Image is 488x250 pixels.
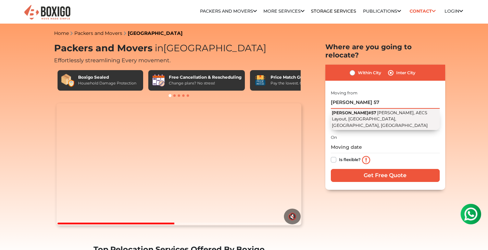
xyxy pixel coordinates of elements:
[128,30,183,36] a: [GEOGRAPHIC_DATA]
[78,80,136,86] div: Household Damage Protection
[263,9,304,14] a: More services
[363,9,401,14] a: Publications
[325,43,445,59] h2: Where are you going to relocate?
[7,7,21,21] img: whatsapp-icon.svg
[200,9,257,14] a: Packers and Movers
[23,4,71,21] img: Boxigo
[253,74,267,87] img: Price Match Guarantee
[331,134,337,141] label: On
[362,156,370,164] img: info
[78,74,136,80] div: Boxigo Sealed
[331,109,440,130] button: [PERSON_NAME]#57 [PERSON_NAME], AECS Layout, [GEOGRAPHIC_DATA], [GEOGRAPHIC_DATA], [GEOGRAPHIC_DATA]
[396,69,415,77] label: Inter City
[155,42,163,54] span: in
[54,43,304,54] h1: Packers and Movers
[311,9,356,14] a: Storage Services
[284,209,301,224] button: 🔇
[169,74,241,80] div: Free Cancellation & Rescheduling
[331,97,440,109] input: Select Building or Nearest Landmark
[339,156,361,163] label: Is flexible?
[57,103,301,226] video: Your browser does not support the video tag.
[332,110,428,128] span: [PERSON_NAME], AECS Layout, [GEOGRAPHIC_DATA], [GEOGRAPHIC_DATA], [GEOGRAPHIC_DATA]
[271,80,323,86] div: Pay the lowest. Guaranteed!
[408,6,438,16] a: Contact
[331,90,358,96] label: Moving from
[61,74,75,87] img: Boxigo Sealed
[152,42,266,54] span: [GEOGRAPHIC_DATA]
[358,69,381,77] label: Within City
[331,141,440,153] input: Moving date
[152,74,165,87] img: Free Cancellation & Rescheduling
[54,30,69,36] a: Home
[169,80,241,86] div: Change plans? No stress!
[74,30,122,36] a: Packers and Movers
[332,110,376,115] span: [PERSON_NAME]#57
[271,74,323,80] div: Price Match Guarantee
[445,9,463,14] a: Login
[54,57,171,64] span: Effortlessly streamlining Every movement.
[331,169,440,182] input: Get Free Quote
